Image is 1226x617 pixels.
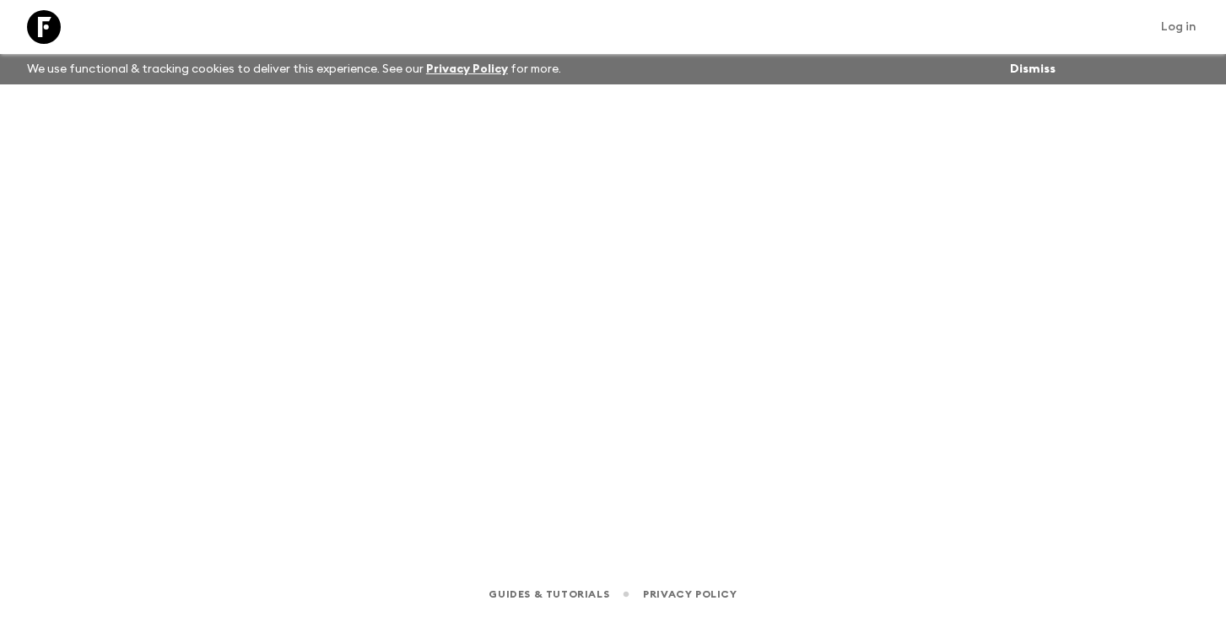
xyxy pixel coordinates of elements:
a: Guides & Tutorials [489,585,609,603]
a: Log in [1152,15,1206,39]
a: Privacy Policy [643,585,737,603]
a: Privacy Policy [426,63,508,75]
button: Dismiss [1006,57,1060,81]
p: We use functional & tracking cookies to deliver this experience. See our for more. [20,54,568,84]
